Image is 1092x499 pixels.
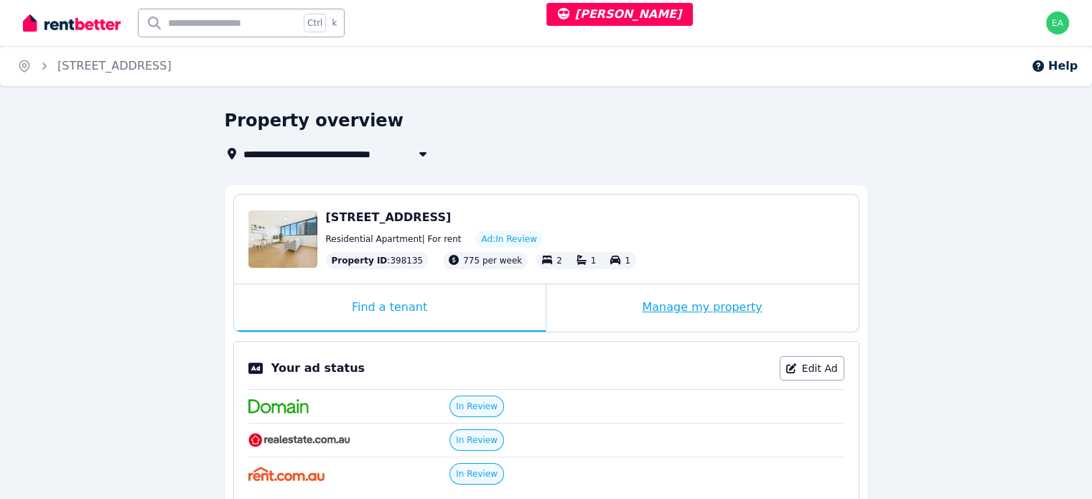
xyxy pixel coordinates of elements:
[326,233,462,245] span: Residential Apartment | For rent
[780,356,844,381] a: Edit Ad
[556,256,562,266] span: 2
[1046,11,1069,34] img: earl@rentbetter.com.au
[558,7,682,21] span: [PERSON_NAME]
[304,14,326,32] span: Ctrl
[234,284,546,332] div: Find a tenant
[248,433,351,447] img: RealEstate.com.au
[248,399,309,414] img: Domain.com.au
[23,12,121,34] img: RentBetter
[57,59,172,73] a: [STREET_ADDRESS]
[332,255,388,266] span: Property ID
[456,468,498,480] span: In Review
[625,256,630,266] span: 1
[1031,57,1078,75] button: Help
[463,256,522,266] span: 775 per week
[481,233,536,245] span: Ad: In Review
[591,256,597,266] span: 1
[271,360,365,377] p: Your ad status
[248,467,325,481] img: Rent.com.au
[546,284,859,332] div: Manage my property
[326,210,452,224] span: [STREET_ADDRESS]
[456,401,498,412] span: In Review
[332,17,337,29] span: k
[326,252,429,269] div: : 398135
[456,434,498,446] span: In Review
[225,109,403,132] h1: Property overview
